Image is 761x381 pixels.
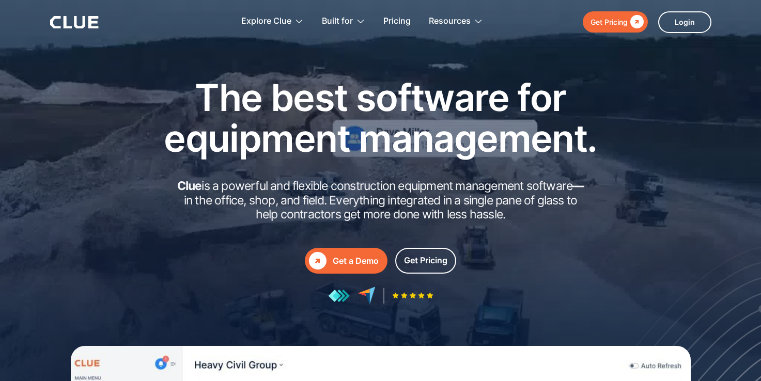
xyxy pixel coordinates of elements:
div: Resources [429,5,483,38]
a: Pricing [383,5,411,38]
img: reviews at capterra [358,287,376,305]
a: Get Pricing [395,248,456,274]
h2: is a powerful and flexible construction equipment management software in the office, shop, and fi... [174,179,587,222]
div: Get Pricing [591,15,628,28]
div: Get Pricing [404,254,447,267]
a: Get Pricing [583,11,648,33]
div: Explore Clue [241,5,291,38]
div: Get a Demo [333,255,379,267]
a: Get a Demo [305,248,387,274]
div: Built for [322,5,353,38]
strong: — [572,179,584,193]
img: Five-star rating icon [392,292,433,299]
div: Built for [322,5,365,38]
div: Resources [429,5,471,38]
h1: The best software for equipment management. [148,77,613,158]
img: reviews at getapp [328,289,350,303]
div: Explore Clue [241,5,304,38]
a: Login [658,11,711,33]
div:  [309,252,327,269]
div:  [628,15,644,28]
strong: Clue [177,179,202,193]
